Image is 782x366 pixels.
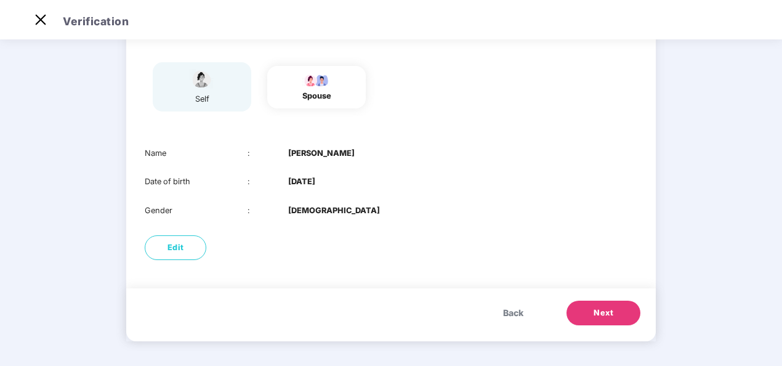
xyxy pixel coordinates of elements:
[594,307,613,319] span: Next
[145,235,206,260] button: Edit
[145,205,248,217] div: Gender
[145,176,248,188] div: Date of birth
[288,147,355,160] b: [PERSON_NAME]
[566,301,640,325] button: Next
[167,242,184,254] span: Edit
[187,93,217,105] div: self
[248,176,289,188] div: :
[248,205,289,217] div: :
[491,301,536,325] button: Back
[187,68,217,90] img: svg+xml;base64,PHN2ZyBpZD0iU3BvdXNlX2ljb24iIHhtbG5zPSJodHRwOi8vd3d3LnczLm9yZy8yMDAwL3N2ZyIgd2lkdG...
[503,306,523,320] span: Back
[288,176,315,188] b: [DATE]
[288,205,380,217] b: [DEMOGRAPHIC_DATA]
[145,147,248,160] div: Name
[301,90,332,102] div: spouse
[248,147,289,160] div: :
[301,72,332,87] img: svg+xml;base64,PHN2ZyB4bWxucz0iaHR0cDovL3d3dy53My5vcmcvMjAwMC9zdmciIHdpZHRoPSI5Ny44OTciIGhlaWdodD...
